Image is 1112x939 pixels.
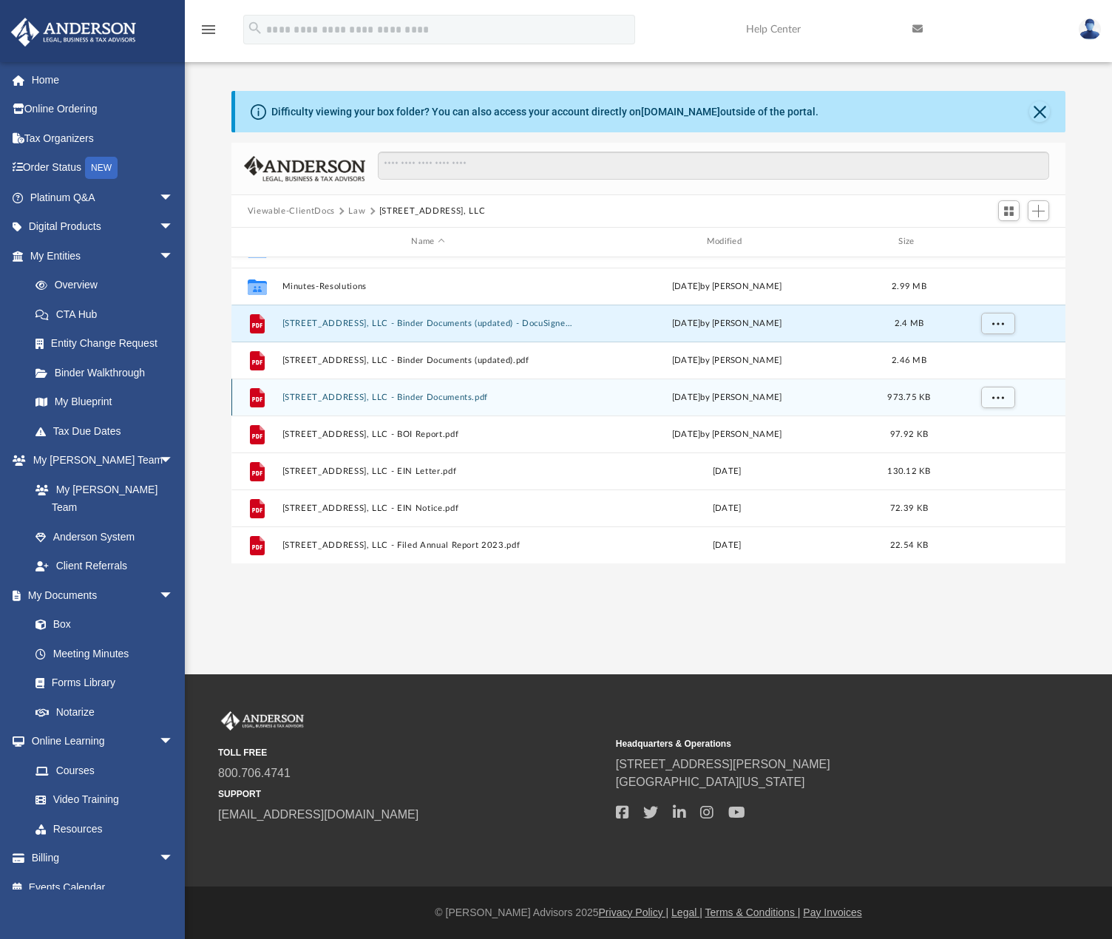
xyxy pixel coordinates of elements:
[803,906,861,918] a: Pay Invoices
[1028,200,1050,221] button: Add
[21,610,181,640] a: Box
[247,20,263,36] i: search
[85,157,118,179] div: NEW
[282,540,574,550] button: [STREET_ADDRESS], LLC - Filed Annual Report 2023.pdf
[1079,18,1101,40] img: User Pic
[894,319,923,327] span: 2.4 MB
[10,65,196,95] a: Home
[980,312,1014,334] button: More options
[892,356,926,364] span: 2.46 MB
[218,711,307,730] img: Anderson Advisors Platinum Portal
[21,552,189,581] a: Client Referrals
[21,785,181,815] a: Video Training
[282,319,574,328] button: [STREET_ADDRESS], LLC - Binder Documents (updated) - DocuSigned.pdf
[21,814,189,844] a: Resources
[616,737,1003,750] small: Headquarters & Operations
[616,776,805,788] a: [GEOGRAPHIC_DATA][US_STATE]
[641,106,720,118] a: [DOMAIN_NAME]
[980,386,1014,408] button: More options
[10,95,196,124] a: Online Ordering
[21,387,189,417] a: My Blueprint
[887,467,930,475] span: 130.12 KB
[282,467,574,476] button: [STREET_ADDRESS], LLC - EIN Letter.pdf
[599,906,669,918] a: Privacy Policy |
[159,580,189,611] span: arrow_drop_down
[282,430,574,439] button: [STREET_ADDRESS], LLC - BOI Report.pdf
[21,271,196,300] a: Overview
[200,21,217,38] i: menu
[21,475,181,522] a: My [PERSON_NAME] Team
[21,668,181,698] a: Forms Library
[671,906,702,918] a: Legal |
[10,580,189,610] a: My Documentsarrow_drop_down
[10,183,196,212] a: Platinum Q&Aarrow_drop_down
[21,358,196,387] a: Binder Walkthrough
[281,235,574,248] div: Name
[998,200,1020,221] button: Switch to Grid View
[348,205,365,218] button: Law
[10,123,196,153] a: Tax Organizers
[21,299,196,329] a: CTA Hub
[10,241,196,271] a: My Entitiesarrow_drop_down
[21,756,189,785] a: Courses
[580,353,872,367] div: [DATE] by [PERSON_NAME]
[890,430,928,438] span: 97.92 KB
[218,808,418,821] a: [EMAIL_ADDRESS][DOMAIN_NAME]
[580,235,873,248] div: Modified
[282,282,574,291] button: Minutes-Resolutions
[892,282,926,290] span: 2.99 MB
[21,329,196,359] a: Entity Change Request
[705,906,801,918] a: Terms & Conditions |
[159,183,189,213] span: arrow_drop_down
[10,872,196,902] a: Events Calendar
[231,257,1066,563] div: grid
[21,639,189,668] a: Meeting Minutes
[879,235,938,248] div: Size
[218,787,606,801] small: SUPPORT
[159,727,189,757] span: arrow_drop_down
[159,241,189,271] span: arrow_drop_down
[890,540,928,549] span: 22.54 KB
[945,235,1048,248] div: id
[10,446,189,475] a: My [PERSON_NAME] Teamarrow_drop_down
[890,504,928,512] span: 72.39 KB
[580,390,872,404] div: [DATE] by [PERSON_NAME]
[887,393,930,401] span: 973.75 KB
[1029,101,1050,122] button: Close
[378,152,1049,180] input: Search files and folders
[616,758,830,770] a: [STREET_ADDRESS][PERSON_NAME]
[580,501,872,515] div: [DATE]
[237,235,274,248] div: id
[282,393,574,402] button: [STREET_ADDRESS], LLC - Binder Documents.pdf
[21,416,196,446] a: Tax Due Dates
[200,28,217,38] a: menu
[159,446,189,476] span: arrow_drop_down
[7,18,140,47] img: Anderson Advisors Platinum Portal
[248,205,335,218] button: Viewable-ClientDocs
[218,767,291,779] a: 800.706.4741
[580,464,872,478] div: [DATE]
[185,905,1112,921] div: © [PERSON_NAME] Advisors 2025
[159,212,189,243] span: arrow_drop_down
[10,727,189,756] a: Online Learningarrow_drop_down
[10,212,196,242] a: Digital Productsarrow_drop_down
[379,205,486,218] button: [STREET_ADDRESS], LLC
[159,844,189,874] span: arrow_drop_down
[580,538,872,552] div: [DATE]
[10,844,196,873] a: Billingarrow_drop_down
[580,427,872,441] div: [DATE] by [PERSON_NAME]
[218,746,606,759] small: TOLL FREE
[10,153,196,183] a: Order StatusNEW
[21,522,189,552] a: Anderson System
[282,504,574,513] button: [STREET_ADDRESS], LLC - EIN Notice.pdf
[271,104,818,120] div: Difficulty viewing your box folder? You can also access your account directly on outside of the p...
[580,316,872,330] div: [DATE] by [PERSON_NAME]
[282,356,574,365] button: [STREET_ADDRESS], LLC - Binder Documents (updated).pdf
[580,279,872,293] div: [DATE] by [PERSON_NAME]
[21,697,189,727] a: Notarize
